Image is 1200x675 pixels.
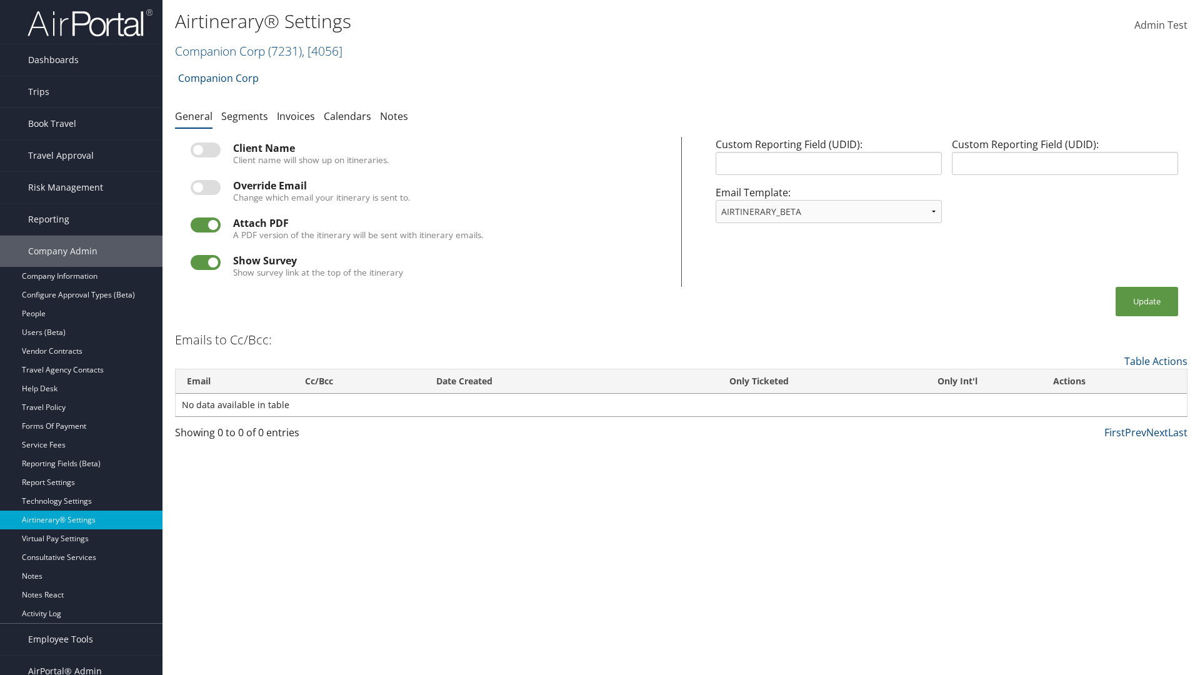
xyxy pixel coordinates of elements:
a: Table Actions [1124,354,1187,368]
a: Companion Corp [175,42,342,59]
th: Actions [1042,369,1187,394]
a: Admin Test [1134,6,1187,45]
th: Only Int'l: activate to sort column ascending [873,369,1041,394]
label: Change which email your itinerary is sent to. [233,191,411,204]
div: Client Name [233,142,666,154]
h3: Emails to Cc/Bcc: [175,331,272,349]
a: Next [1146,426,1168,439]
a: Segments [221,109,268,123]
span: Employee Tools [28,624,93,655]
th: Cc/Bcc: activate to sort column ascending [294,369,426,394]
span: ( 7231 ) [268,42,302,59]
span: Admin Test [1134,18,1187,32]
span: Company Admin [28,236,97,267]
img: airportal-logo.png [27,8,152,37]
h1: Airtinerary® Settings [175,8,850,34]
span: Trips [28,76,49,107]
a: Last [1168,426,1187,439]
div: Attach PDF [233,217,666,229]
a: First [1104,426,1125,439]
div: Showing 0 to 0 of 0 entries [175,425,421,446]
span: Risk Management [28,172,103,203]
a: Companion Corp [178,66,259,91]
span: Book Travel [28,108,76,139]
th: Only Ticketed: activate to sort column ascending [644,369,873,394]
a: Calendars [324,109,371,123]
button: Update [1116,287,1178,316]
label: A PDF version of the itinerary will be sent with itinerary emails. [233,229,484,241]
a: Invoices [277,109,315,123]
td: No data available in table [176,394,1187,416]
th: Email: activate to sort column ascending [176,369,294,394]
span: , [ 4056 ] [302,42,342,59]
span: Travel Approval [28,140,94,171]
div: Custom Reporting Field (UDID): [947,137,1183,185]
span: Dashboards [28,44,79,76]
span: Reporting [28,204,69,235]
div: Show Survey [233,255,666,266]
div: Override Email [233,180,666,191]
a: Notes [380,109,408,123]
a: General [175,109,212,123]
div: Email Template: [711,185,947,233]
label: Client name will show up on itineraries. [233,154,389,166]
a: Prev [1125,426,1146,439]
div: Custom Reporting Field (UDID): [711,137,947,185]
label: Show survey link at the top of the itinerary [233,266,403,279]
th: Date Created: activate to sort column ascending [425,369,644,394]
